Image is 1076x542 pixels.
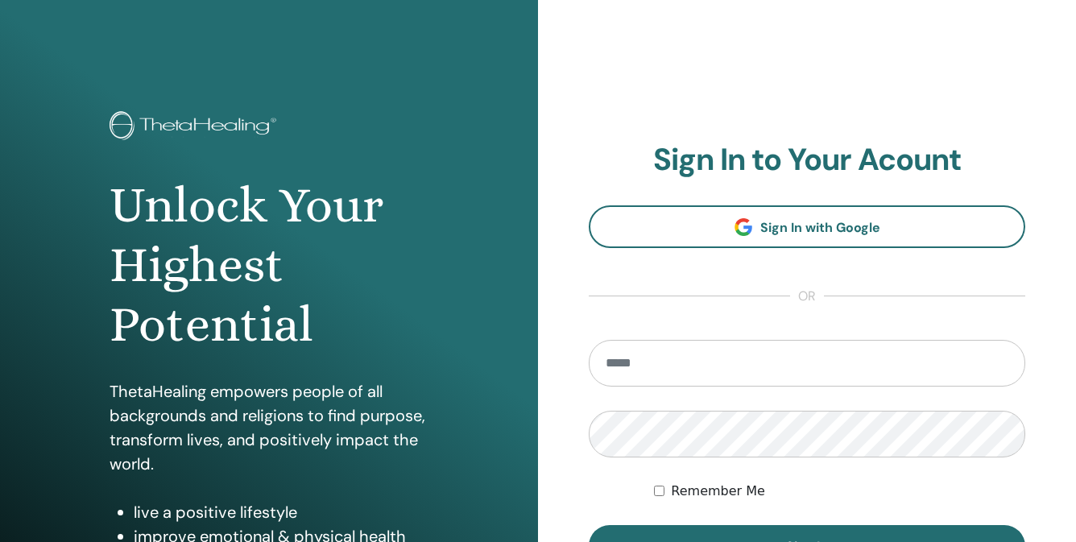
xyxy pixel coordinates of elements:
p: ThetaHealing empowers people of all backgrounds and religions to find purpose, transform lives, a... [110,379,428,476]
span: Sign In with Google [760,219,880,236]
div: Keep me authenticated indefinitely or until I manually logout [654,482,1025,501]
a: Sign In with Google [589,205,1025,248]
span: or [790,287,824,306]
h2: Sign In to Your Acount [589,142,1025,179]
label: Remember Me [671,482,765,501]
h1: Unlock Your Highest Potential [110,176,428,355]
li: live a positive lifestyle [134,500,428,524]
